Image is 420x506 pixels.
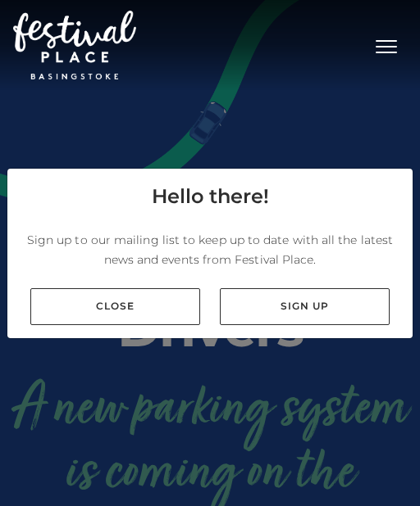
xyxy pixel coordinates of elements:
[220,288,390,325] a: Sign up
[366,33,407,56] button: Toggle navigation
[13,11,136,79] img: Festival Place Logo
[21,230,399,269] p: Sign up to our mailing list to keep up to date with all the latest news and events from Festival ...
[152,182,269,211] h4: Hello there!
[30,288,200,325] a: Close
